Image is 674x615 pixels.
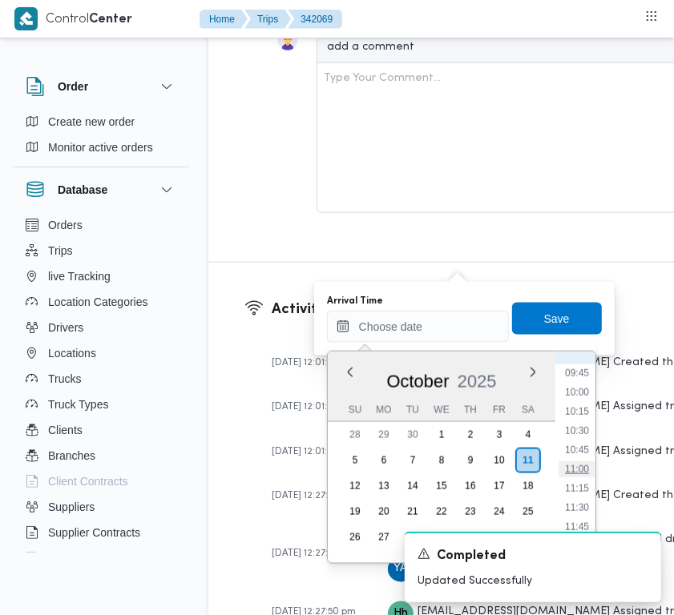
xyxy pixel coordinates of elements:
button: Home [200,10,248,29]
div: day-18 [515,473,541,499]
span: Monitor active orders [48,138,153,157]
p: Updated Successfully [418,573,648,589]
li: 11:00 [559,461,595,477]
button: Trips [244,10,291,29]
button: Monitor active orders [19,135,183,160]
li: 10:00 [559,384,595,400]
div: day-3 [486,422,512,448]
div: Database [13,212,189,559]
div: day-7 [400,448,426,473]
div: day-20 [371,499,397,525]
div: day-16 [458,473,483,499]
span: October [386,372,449,392]
li: 10:30 [559,423,595,439]
button: Locations [19,340,183,366]
button: Database [26,180,176,199]
div: day-9 [458,448,483,473]
div: day-8 [429,448,454,473]
button: Clients [19,417,183,443]
li: 10:45 [559,442,595,458]
button: Devices [19,545,183,571]
div: Sa [515,399,541,421]
button: Drivers [19,315,183,340]
div: Button. Open the year selector. 2025 is currently selected. [456,371,497,392]
li: 11:30 [559,500,595,516]
button: Next month [527,366,539,379]
div: Su [342,399,368,421]
span: Trips [48,241,73,260]
div: day-6 [371,448,397,473]
h3: Order [58,77,88,96]
div: Th [458,399,483,421]
div: day-26 [342,525,368,550]
div: day-30 [400,422,426,448]
div: day-12 [342,473,368,499]
span: live Tracking [48,267,111,286]
div: Fr [486,399,512,421]
li: 09:45 [559,365,595,381]
span: Clients [48,420,83,440]
button: Previous Month [344,366,357,379]
div: Order [13,109,189,167]
div: day-21 [400,499,426,525]
div: day-2 [458,422,483,448]
li: 11:15 [559,480,595,496]
span: Trucks [48,369,81,388]
span: [DATE] 12:01:56 pm [272,358,355,368]
button: Save [512,303,602,335]
div: day-22 [429,499,454,525]
div: Type Your Comment... [324,70,441,86]
div: day-11 [515,448,541,473]
button: Location Categories [19,289,183,315]
div: day-1 [429,422,454,448]
button: Order [26,77,176,96]
span: 2025 [457,372,496,392]
span: [DATE] 12:01:56 pm [272,402,355,412]
li: 10:15 [559,404,595,420]
span: [DATE] 12:27:50 pm [272,549,356,559]
div: day-17 [486,473,512,499]
span: Drivers [48,318,83,337]
button: Trucks [19,366,183,392]
button: Trips [19,238,183,263]
span: Location Categories [48,292,148,312]
div: We [429,399,454,421]
b: Center [89,14,132,26]
div: day-24 [486,499,512,525]
div: day-10 [486,448,512,473]
button: Create new order [19,109,183,135]
button: Client Contracts [19,468,183,494]
span: Truck Types [48,395,108,414]
span: [DATE] 12:27:50 pm [272,491,356,500]
button: 342069 [288,10,342,29]
div: day-19 [342,499,368,525]
button: Branches [19,443,183,468]
div: day-28 [342,422,368,448]
span: Create new order [48,112,135,131]
span: Orders [48,215,83,235]
input: Press the down key to enter a popover containing a calendar. Press the escape key to close the po... [327,311,509,343]
div: Mo [371,399,397,421]
span: Supplier Contracts [48,523,140,542]
div: day-5 [342,448,368,473]
button: live Tracking [19,263,183,289]
div: Button. Open the month selector. October is currently selected. [385,371,450,392]
h3: Database [58,180,107,199]
div: day-13 [371,473,397,499]
div: day-14 [400,473,426,499]
div: day-25 [515,499,541,525]
div: add a comment [327,38,418,55]
span: Branches [48,446,95,465]
button: Truck Types [19,392,183,417]
div: day-23 [458,499,483,525]
button: Suppliers [19,494,183,520]
div: Notification [418,546,648,566]
span: Completed [437,547,506,566]
span: Save [544,309,570,328]
div: day-29 [371,422,397,448]
button: Orders [19,212,183,238]
div: Tu [400,399,426,421]
label: Arrival Time [327,295,383,307]
div: month-2025-10 [341,422,543,550]
span: Suppliers [48,497,95,517]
